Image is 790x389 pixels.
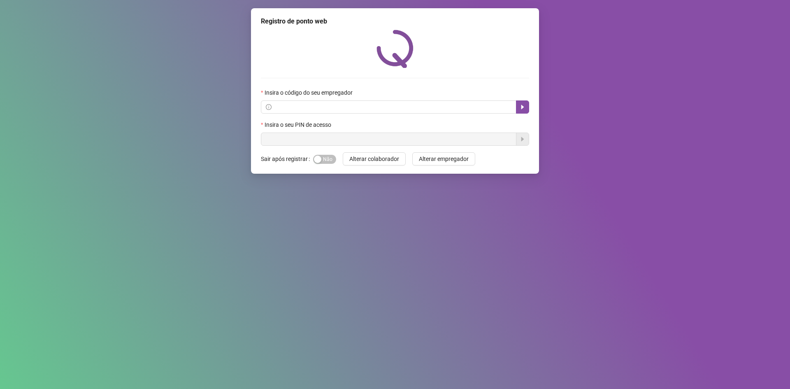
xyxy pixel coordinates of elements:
[343,152,406,165] button: Alterar colaborador
[261,16,529,26] div: Registro de ponto web
[266,104,272,110] span: info-circle
[419,154,469,163] span: Alterar empregador
[412,152,475,165] button: Alterar empregador
[376,30,414,68] img: QRPoint
[261,120,337,129] label: Insira o seu PIN de acesso
[261,152,313,165] label: Sair após registrar
[261,88,358,97] label: Insira o código do seu empregador
[519,104,526,110] span: caret-right
[349,154,399,163] span: Alterar colaborador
